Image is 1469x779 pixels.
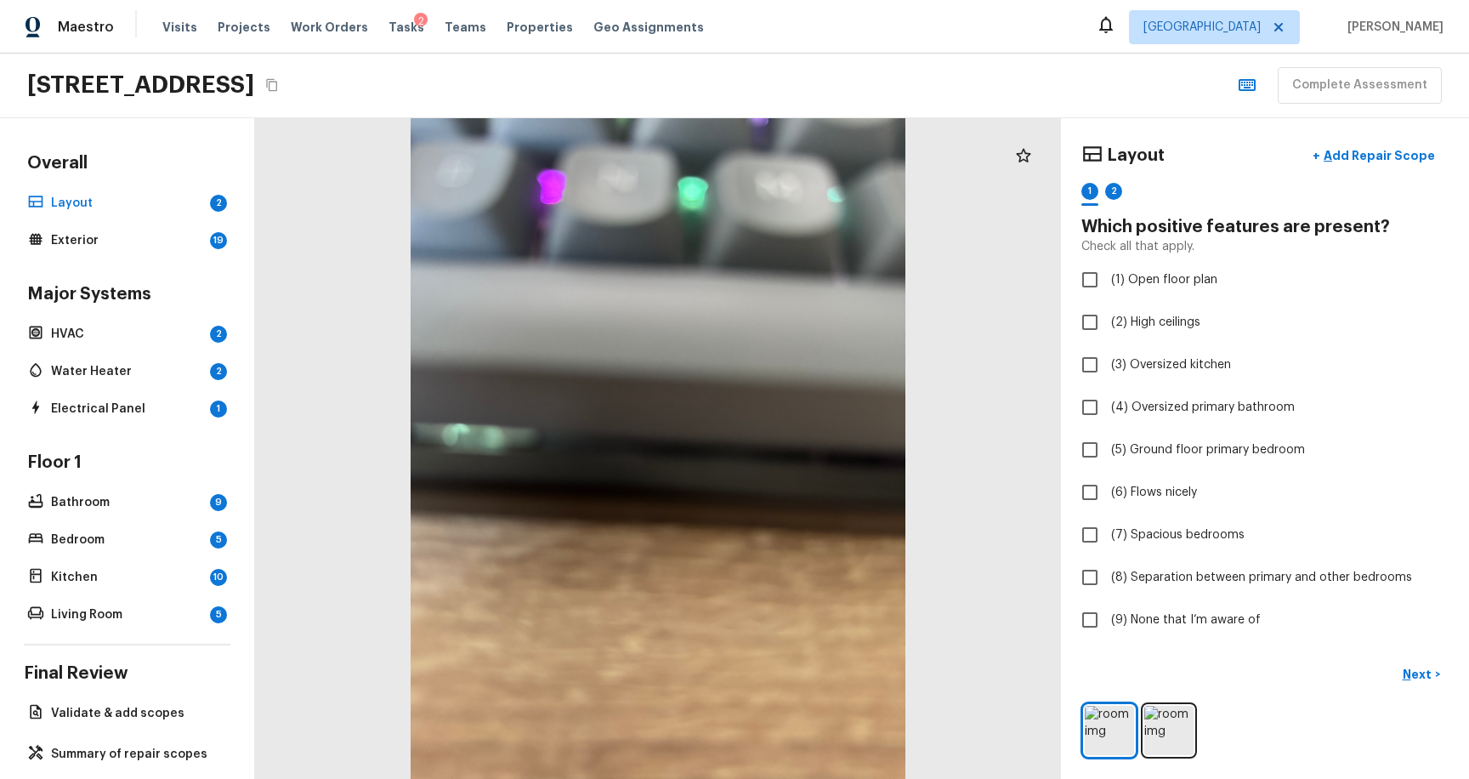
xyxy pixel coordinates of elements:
p: Bedroom [51,532,203,549]
div: 10 [210,569,227,586]
button: Copy Address [261,74,283,96]
p: Next [1403,666,1435,683]
h4: Layout [1107,145,1165,167]
p: Layout [51,195,203,212]
span: (5) Ground floor primary bedroom [1111,441,1305,458]
span: (9) None that I’m aware of [1111,611,1261,628]
span: (4) Oversized primary bathroom [1111,399,1295,416]
div: 19 [210,232,227,249]
span: (8) Separation between primary and other bedrooms [1111,569,1412,586]
button: Next> [1394,661,1449,689]
h4: Major Systems [24,283,230,309]
h2: [STREET_ADDRESS] [27,70,254,100]
div: 1 [1081,183,1098,200]
span: (2) High ceilings [1111,314,1200,331]
h4: Which positive features are present? [1081,216,1449,238]
img: room img [1085,706,1134,755]
p: Kitchen [51,569,203,586]
p: Summary of repair scopes [51,746,220,763]
span: Tasks [389,21,424,33]
span: Projects [218,19,270,36]
div: 2 [210,326,227,343]
p: Water Heater [51,363,203,380]
span: [GEOGRAPHIC_DATA] [1143,19,1261,36]
h4: Overall [24,152,230,178]
button: +Add Repair Scope [1299,139,1449,173]
span: (1) Open floor plan [1111,271,1217,288]
span: Teams [445,19,486,36]
p: Exterior [51,232,203,249]
p: Validate & add scopes [51,705,220,722]
p: Bathroom [51,494,203,511]
div: 1 [210,401,227,418]
span: Properties [507,19,573,36]
div: 5 [210,532,227,549]
p: Check all that apply. [1081,238,1194,255]
div: 5 [210,606,227,623]
img: room img [1144,706,1194,755]
p: HVAC [51,326,203,343]
div: 9 [210,494,227,511]
div: 2 [1105,183,1122,200]
p: Electrical Panel [51,401,203,418]
div: 2 [210,363,227,380]
span: (7) Spacious bedrooms [1111,526,1245,543]
div: 2 [414,13,428,30]
span: Maestro [58,19,114,36]
h4: Floor 1 [24,452,230,477]
span: [PERSON_NAME] [1341,19,1443,36]
span: Geo Assignments [593,19,704,36]
span: (6) Flows nicely [1111,484,1197,501]
span: (3) Oversized kitchen [1111,356,1231,373]
h4: Final Review [24,662,230,685]
p: Add Repair Scope [1320,147,1435,164]
div: 2 [210,195,227,212]
span: Visits [162,19,197,36]
p: Living Room [51,606,203,623]
span: Work Orders [291,19,368,36]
